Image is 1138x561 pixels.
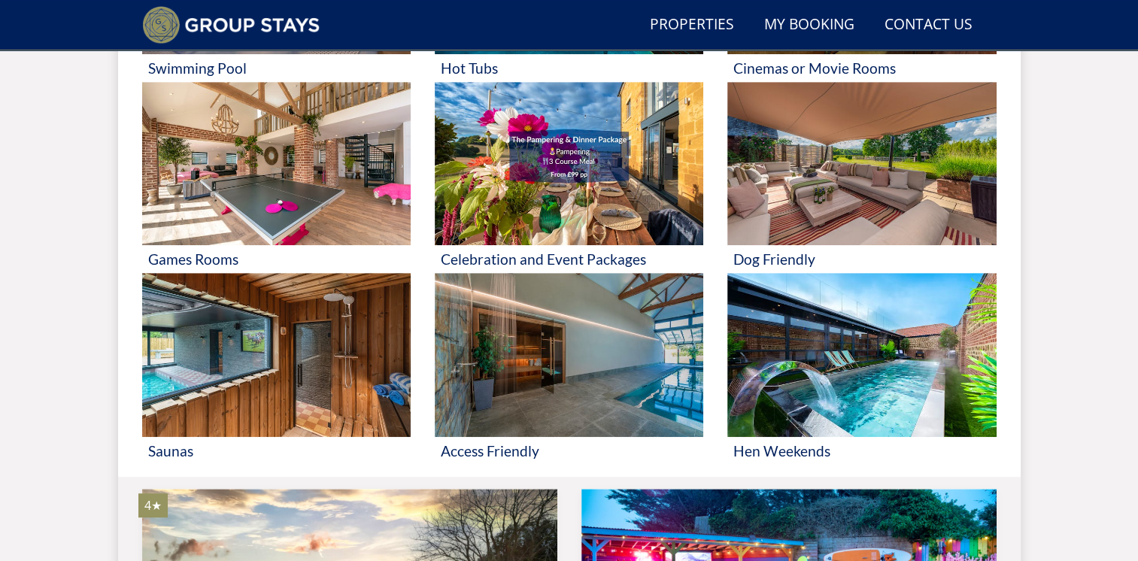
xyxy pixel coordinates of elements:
a: 'Dog Friendly' - Large Group Accommodation Holiday Ideas Dog Friendly [727,82,996,274]
img: 'Games Rooms' - Large Group Accommodation Holiday Ideas [142,82,411,246]
a: 'Hen Weekends' - Large Group Accommodation Holiday Ideas Hen Weekends [727,273,996,465]
span: BELLUS has a 4 star rating under the Quality in Tourism Scheme [144,497,162,514]
a: My Booking [758,8,860,42]
h3: Swimming Pool [148,60,405,76]
img: 'Hen Weekends' - Large Group Accommodation Holiday Ideas [727,273,996,437]
h3: Cinemas or Movie Rooms [733,60,990,76]
a: 'Saunas' - Large Group Accommodation Holiday Ideas Saunas [142,273,411,465]
h3: Dog Friendly [733,251,990,267]
a: Contact Us [879,8,979,42]
a: Properties [644,8,740,42]
img: 'Access Friendly' - Large Group Accommodation Holiday Ideas [435,273,703,437]
img: 'Saunas' - Large Group Accommodation Holiday Ideas [142,273,411,437]
a: 'Celebration and Event Packages' - Large Group Accommodation Holiday Ideas Celebration and Event ... [435,82,703,274]
img: 'Dog Friendly' - Large Group Accommodation Holiday Ideas [727,82,996,246]
h3: Access Friendly [441,443,697,459]
a: 'Access Friendly' - Large Group Accommodation Holiday Ideas Access Friendly [435,273,703,465]
img: Group Stays [142,6,320,44]
h3: Celebration and Event Packages [441,251,697,267]
h3: Hot Tubs [441,60,697,76]
h3: Saunas [148,443,405,459]
a: 'Games Rooms' - Large Group Accommodation Holiday Ideas Games Rooms [142,82,411,274]
h3: Hen Weekends [733,443,990,459]
img: 'Celebration and Event Packages' - Large Group Accommodation Holiday Ideas [435,82,703,246]
h3: Games Rooms [148,251,405,267]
